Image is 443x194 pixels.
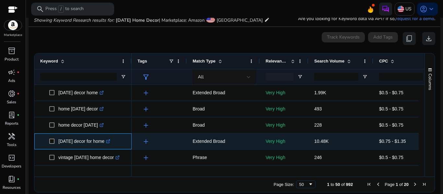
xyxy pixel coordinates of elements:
[425,35,433,42] span: download
[264,16,269,24] mat-icon: edit
[3,185,21,190] p: Resources
[396,182,398,187] span: 1
[379,106,403,111] span: $0.5 - $0.75
[4,33,22,38] p: Marketplace
[58,151,120,164] p: vintage [DATE] home decor
[266,167,303,180] p: Very High
[379,155,403,160] span: $0.5 - $0.75
[142,89,150,97] span: add
[405,3,412,15] p: US
[121,74,126,79] button: Open Filter Menu
[330,182,334,187] span: to
[379,59,388,63] span: CPC
[266,86,303,99] p: Very High
[366,182,372,187] div: First Page
[398,6,404,12] img: us.svg
[193,59,216,63] span: Match Type
[314,139,329,144] span: 10.48K
[193,135,254,148] p: Extended Broad
[314,59,344,63] span: Search Volume
[314,90,326,95] span: 1.99K
[266,102,303,116] p: Very High
[266,151,303,164] p: Very High
[193,86,254,99] p: Extended Broad
[17,71,19,74] span: fiber_manual_record
[413,182,418,187] div: Next Page
[422,182,427,187] div: Last Page
[346,182,353,187] span: 992
[17,178,19,180] span: fiber_manual_record
[8,111,16,119] span: lab_profile
[8,90,16,97] span: donut_small
[376,182,381,187] div: Previous Page
[385,182,394,187] span: Page
[379,139,406,144] span: $0.75 - $1.35
[314,122,322,128] span: 228
[45,6,84,13] p: Press to search
[142,105,150,113] span: add
[36,5,44,13] span: search
[40,59,58,63] span: Keyword
[399,182,403,187] span: of
[8,68,16,76] span: campaign
[8,47,16,55] span: inventory_2
[142,138,150,145] span: add
[427,74,433,90] span: Columns
[5,120,18,126] p: Reports
[296,180,316,188] div: Page Size
[116,17,159,23] span: [DATE] Home Decor
[266,119,303,132] p: Very High
[2,163,21,169] p: Developers
[7,99,16,105] p: Sales
[314,155,322,160] span: 246
[274,182,294,187] div: Page Size:
[198,74,204,80] span: All
[58,135,110,148] p: [DATE] decor for home
[266,59,288,63] span: Relevance Score
[4,20,22,30] img: amazon.svg
[427,5,435,13] span: keyboard_arrow_down
[17,114,19,116] span: fiber_manual_record
[297,74,303,79] button: Open Filter Menu
[193,102,254,116] p: Broad
[8,154,16,162] span: code_blocks
[5,56,18,62] p: Product
[58,167,120,180] p: [DATE] home decor outdoor
[138,59,147,63] span: Tags
[193,151,254,164] p: Phrase
[420,5,427,13] span: account_circle
[8,78,15,84] p: Ads
[17,92,19,95] span: fiber_manual_record
[142,154,150,162] span: add
[34,17,114,23] i: Showing Keyword Research results for:
[314,106,322,111] span: 493
[379,73,423,81] input: CPC Filter Input
[40,73,117,81] input: Keyword Filter Input
[404,182,409,187] span: 20
[142,73,150,81] span: filter_alt
[193,167,254,180] p: Phrase
[379,90,403,95] span: $0.5 - $0.75
[142,121,150,129] span: add
[193,119,254,132] p: Broad
[58,6,64,13] span: /
[7,142,17,148] p: Tools
[341,182,345,187] span: of
[362,74,367,79] button: Open Filter Menu
[8,132,16,140] span: handyman
[422,32,435,45] button: download
[299,182,308,187] div: 50
[314,73,358,81] input: Search Volume Filter Input
[142,170,150,178] span: add
[217,17,263,23] span: [GEOGRAPHIC_DATA]
[159,17,205,23] span: | Marketplace: Amazon
[379,122,403,128] span: $0.5 - $0.75
[335,182,340,187] span: 50
[58,119,104,132] p: home decor [DATE]
[327,182,329,187] span: 1
[266,135,303,148] p: Very High
[58,86,104,99] p: [DATE] decor home
[8,175,16,183] span: book_4
[58,102,104,116] p: home [DATE] decor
